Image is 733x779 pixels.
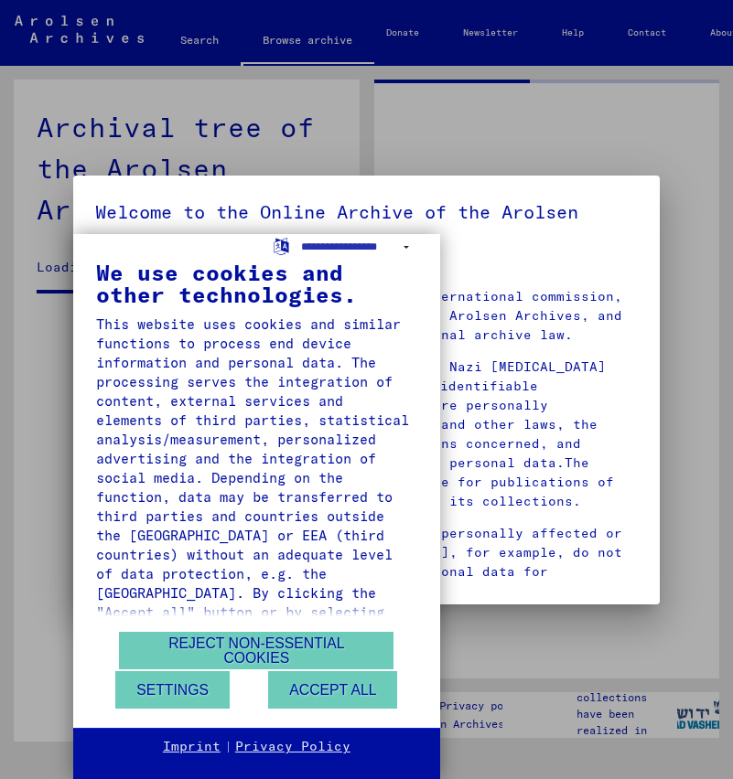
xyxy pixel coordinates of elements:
button: Accept all [268,671,397,709]
a: Privacy Policy [235,738,350,756]
div: We use cookies and other technologies. [96,261,417,305]
button: Settings [115,671,230,709]
div: This website uses cookies and similar functions to process end device information and personal da... [96,315,417,737]
button: Reject non-essential cookies [119,632,393,669]
a: Imprint [163,738,221,756]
